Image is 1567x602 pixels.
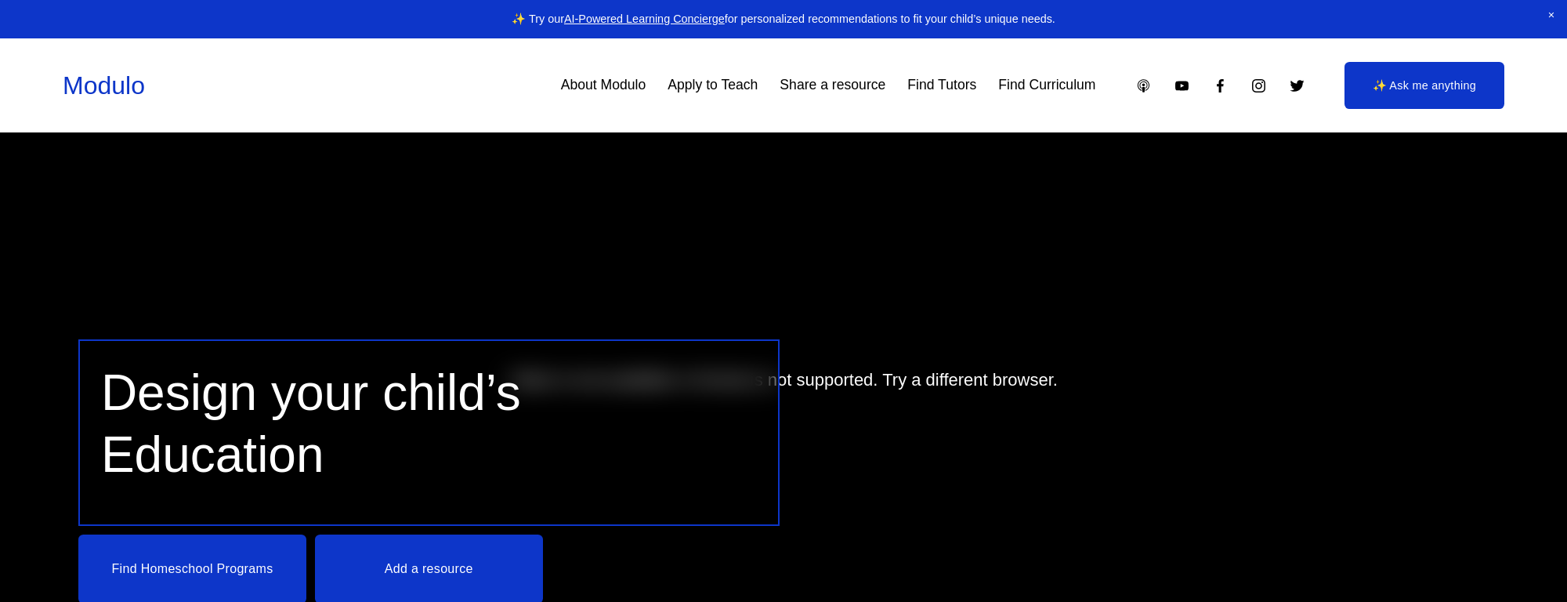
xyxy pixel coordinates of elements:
a: Find Curriculum [998,71,1095,99]
a: AI-Powered Learning Concierge [564,13,725,25]
a: ✨ Ask me anything [1344,62,1504,109]
a: Facebook [1212,78,1229,94]
a: Apply to Teach [668,71,758,99]
a: YouTube [1174,78,1190,94]
a: Apple Podcasts [1135,78,1152,94]
a: Twitter [1289,78,1305,94]
span: Design your child’s Education [101,364,535,483]
a: About Modulo [561,71,646,99]
a: Share a resource [780,71,885,99]
a: Modulo [63,71,145,100]
a: Instagram [1250,78,1267,94]
a: Find Tutors [907,71,976,99]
